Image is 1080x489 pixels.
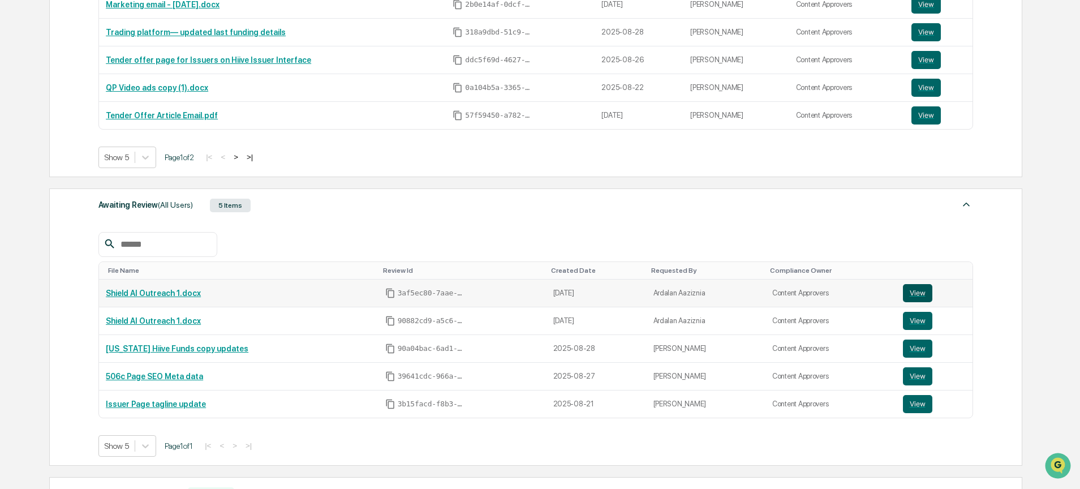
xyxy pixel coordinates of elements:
[106,111,218,120] a: Tender Offer Article Email.pdf
[765,391,896,418] td: Content Approvers
[595,102,683,129] td: [DATE]
[903,367,966,385] a: View
[108,267,374,274] div: Toggle SortBy
[647,391,765,418] td: [PERSON_NAME]
[11,165,20,174] div: 🔎
[229,441,240,451] button: >
[398,400,466,409] span: 3b15facd-f8b3-477c-80ee-d7a648742bf4
[106,289,201,298] a: Shield AI Outreach 1.docx
[398,289,466,298] span: 3af5ec80-7aae-4b7b-b6e1-d7f5042ef2fe
[106,400,206,409] a: Issuer Page tagline update
[385,371,395,381] span: Copy Id
[203,152,216,162] button: |<
[453,110,463,121] span: Copy Id
[911,23,966,41] a: View
[453,55,463,65] span: Copy Id
[465,55,533,65] span: ddc5f69d-4627-4722-aeaa-ccc955e7ddc8
[453,83,463,93] span: Copy Id
[398,344,466,353] span: 90a04bac-6ad1-4eb2-9be2-413ef8e4cea6
[383,267,542,274] div: Toggle SortBy
[789,74,905,102] td: Content Approvers
[547,391,647,418] td: 2025-08-21
[903,367,932,385] button: View
[398,372,466,381] span: 39641cdc-966a-4e65-879f-2a6a777944d8
[38,87,186,98] div: Start new chat
[647,307,765,335] td: Ardalan Aaziznia
[903,395,932,413] button: View
[1044,452,1074,482] iframe: Open customer support
[765,307,896,335] td: Content Approvers
[113,192,137,200] span: Pylon
[398,316,466,325] span: 90882cd9-a5c6-491e-8526-f256be4ed418
[242,441,255,451] button: >|
[453,27,463,37] span: Copy Id
[201,441,214,451] button: |<
[158,200,193,209] span: (All Users)
[385,288,395,298] span: Copy Id
[23,164,71,175] span: Data Lookup
[106,316,201,325] a: Shield AI Outreach 1.docx
[903,284,932,302] button: View
[216,441,227,451] button: <
[905,267,969,274] div: Toggle SortBy
[911,106,941,125] button: View
[82,144,91,153] div: 🗄️
[217,152,229,162] button: <
[770,267,892,274] div: Toggle SortBy
[683,74,789,102] td: [PERSON_NAME]
[78,138,145,158] a: 🗄️Attestations
[595,19,683,46] td: 2025-08-28
[903,395,966,413] a: View
[7,160,76,180] a: 🔎Data Lookup
[385,399,395,409] span: Copy Id
[765,335,896,363] td: Content Approvers
[595,46,683,74] td: 2025-08-26
[547,307,647,335] td: [DATE]
[911,79,966,97] a: View
[106,372,203,381] a: 506c Page SEO Meta data
[789,46,905,74] td: Content Approvers
[683,102,789,129] td: [PERSON_NAME]
[547,280,647,307] td: [DATE]
[647,363,765,391] td: [PERSON_NAME]
[765,363,896,391] td: Content Approvers
[106,55,311,65] a: Tender offer page for Issuers on Hiive Issuer Interface
[243,152,256,162] button: >|
[789,102,905,129] td: Content Approvers
[911,23,941,41] button: View
[683,46,789,74] td: [PERSON_NAME]
[647,280,765,307] td: Ardalan Aaziznia
[595,74,683,102] td: 2025-08-22
[230,152,242,162] button: >
[165,153,194,162] span: Page 1 of 2
[911,79,941,97] button: View
[98,198,193,212] div: Awaiting Review
[106,28,286,37] a: Trading platform— updated last funding details
[93,143,140,154] span: Attestations
[11,144,20,153] div: 🖐️
[465,83,533,92] span: 0a104b5a-3365-4e16-98ad-43a4f330f6db
[903,340,966,358] a: View
[903,284,966,302] a: View
[789,19,905,46] td: Content Approvers
[7,138,78,158] a: 🖐️Preclearance
[23,143,73,154] span: Preclearance
[651,267,761,274] div: Toggle SortBy
[385,344,395,354] span: Copy Id
[210,199,251,212] div: 5 Items
[385,316,395,326] span: Copy Id
[38,98,143,107] div: We're available if you need us!
[647,335,765,363] td: [PERSON_NAME]
[11,87,32,107] img: 1746055101610-c473b297-6a78-478c-a979-82029cc54cd1
[683,19,789,46] td: [PERSON_NAME]
[106,344,248,353] a: [US_STATE] Hiive Funds copy updates
[465,111,533,120] span: 57f59450-a782-4865-ac16-a45fae92c464
[551,267,642,274] div: Toggle SortBy
[903,312,932,330] button: View
[903,312,966,330] a: View
[547,335,647,363] td: 2025-08-28
[165,441,193,451] span: Page 1 of 1
[959,198,973,211] img: caret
